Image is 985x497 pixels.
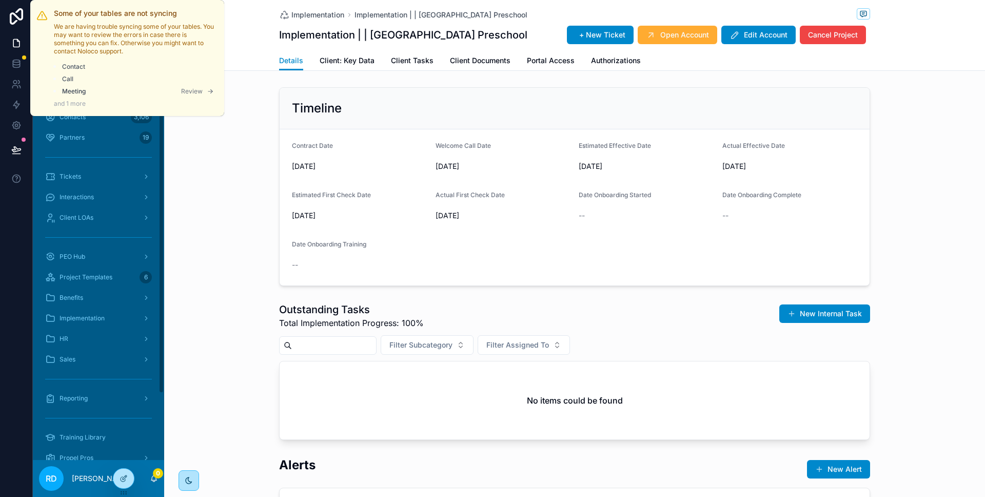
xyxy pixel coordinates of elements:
[60,335,68,343] span: HR
[527,51,575,72] a: Portal Access
[46,472,57,485] span: RD
[389,340,452,350] span: Filter Subcategory
[39,188,158,206] a: Interactions
[39,428,158,447] a: Training Library
[62,63,218,71] a: Contact
[450,51,510,72] a: Client Documents
[478,335,570,355] button: Select Button
[39,268,158,286] a: Project Templates6
[579,161,714,171] span: [DATE]
[800,26,866,44] button: Cancel Project
[320,51,375,72] a: Client: Key Data
[39,330,158,348] a: HR
[381,335,474,355] button: Select Button
[527,394,623,407] h2: No items could be found
[292,260,298,270] span: --
[660,30,709,40] span: Open Account
[722,161,858,171] span: [DATE]
[39,128,158,147] a: Partners19
[579,191,651,199] span: Date Onboarding Started
[722,142,785,149] span: Actual Effective Date
[722,211,728,221] span: --
[320,55,375,66] span: Client: Key Data
[579,142,651,149] span: Estimated Effective Date
[62,75,73,83] span: Call
[279,28,527,42] h1: Implementation | | [GEOGRAPHIC_DATA] Preschool
[153,468,163,479] span: 0
[39,208,158,227] a: Client LOAs
[279,317,424,329] span: Total Implementation Progress: 100%
[62,75,218,83] a: Call
[721,26,796,44] button: Edit Account
[279,302,424,317] h1: Outstanding Tasks
[33,60,164,460] div: scrollable content
[39,247,158,266] a: PEO Hub
[39,289,158,307] a: Benefits
[722,191,801,199] span: Date Onboarding Complete
[39,167,158,186] a: Tickets
[279,55,303,66] span: Details
[62,87,218,95] a: MeetingReview
[140,131,152,144] div: 19
[39,389,158,408] a: Reporting
[436,211,571,221] span: [DATE]
[60,355,75,364] span: Sales
[54,100,218,108] p: and 1 more
[591,55,641,66] span: Authorizations
[279,10,344,20] a: Implementation
[60,253,85,261] span: PEO Hub
[54,8,218,18] h2: Some of your tables are not syncing
[638,26,717,44] button: Open Account
[436,161,571,171] span: [DATE]
[140,271,152,283] div: 6
[62,63,85,71] span: Contact
[60,273,112,281] span: Project Templates
[292,100,342,117] h2: Timeline
[292,161,427,171] span: [DATE]
[292,211,427,221] span: [DATE]
[60,214,93,222] span: Client LOAs
[292,240,366,248] span: Date Onboarding Training
[62,87,86,95] span: Meeting
[131,111,152,123] div: 3,106
[808,30,858,40] span: Cancel Project
[39,309,158,328] a: Implementation
[54,23,218,55] p: We are having trouble syncing some of your tables. You may want to review the errors in case ther...
[292,191,371,199] span: Estimated First Check Date
[807,460,870,479] button: New Alert
[391,55,434,66] span: Client Tasks
[486,340,549,350] span: Filter Assigned To
[354,10,527,20] a: Implementation | | [GEOGRAPHIC_DATA] Preschool
[60,454,93,462] span: Propel Pros
[391,51,434,72] a: Client Tasks
[744,30,787,40] span: Edit Account
[291,10,344,20] span: Implementation
[279,456,316,473] h2: Alerts
[60,193,94,201] span: Interactions
[60,433,106,442] span: Training Library
[60,133,85,142] span: Partners
[292,142,333,149] span: Contract Date
[450,55,510,66] span: Client Documents
[181,87,203,95] span: Review
[60,173,81,181] span: Tickets
[39,449,158,467] a: Propel Pros
[60,314,105,322] span: Implementation
[579,30,625,40] span: + New Ticket
[567,26,634,44] button: + New Ticket
[60,113,86,121] span: Contacts
[72,473,131,484] p: [PERSON_NAME]
[591,51,641,72] a: Authorizations
[60,394,88,403] span: Reporting
[60,294,83,302] span: Benefits
[39,350,158,369] a: Sales
[527,55,575,66] span: Portal Access
[436,142,491,149] span: Welcome Call Date
[579,211,585,221] span: --
[779,304,870,323] button: New Internal Task
[436,191,505,199] span: Actual First Check Date
[279,51,303,71] a: Details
